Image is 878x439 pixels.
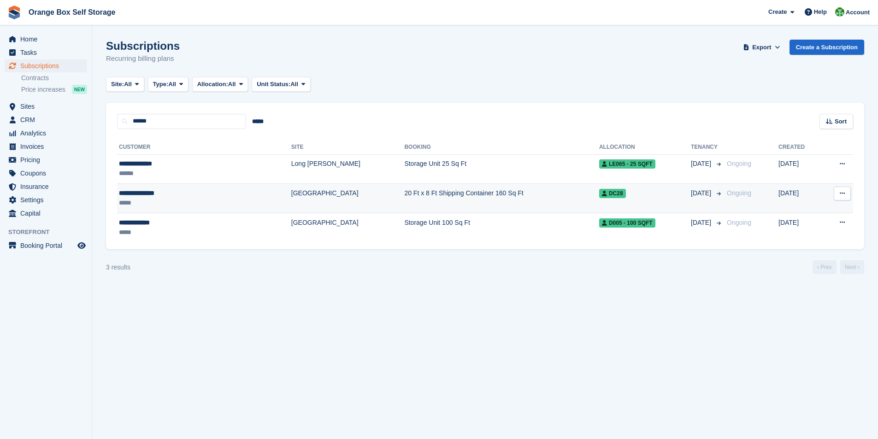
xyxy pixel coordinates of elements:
span: Insurance [20,180,76,193]
td: 20 Ft x 8 Ft Shipping Container 160 Sq Ft [404,184,599,213]
td: Storage Unit 100 Sq Ft [404,213,599,242]
span: [DATE] [691,159,713,169]
a: menu [5,153,87,166]
span: Ongoing [727,189,751,197]
a: Next [840,260,864,274]
button: Unit Status: All [252,77,310,92]
span: D005 - 100 SQFT [599,218,655,228]
span: Account [846,8,870,17]
span: Sites [20,100,76,113]
td: [DATE] [778,184,821,213]
span: Booking Portal [20,239,76,252]
a: Contracts [21,74,87,82]
button: Site: All [106,77,144,92]
a: menu [5,207,87,220]
span: Sort [835,117,847,126]
div: 3 results [106,263,130,272]
a: menu [5,59,87,72]
span: Allocation: [197,80,228,89]
span: Type: [153,80,169,89]
span: Storefront [8,228,92,237]
span: Subscriptions [20,59,76,72]
td: [GEOGRAPHIC_DATA] [291,213,405,242]
td: Long [PERSON_NAME] [291,154,405,184]
a: menu [5,140,87,153]
th: Customer [117,140,291,155]
div: NEW [72,85,87,94]
h1: Subscriptions [106,40,180,52]
span: Invoices [20,140,76,153]
th: Tenancy [691,140,723,155]
td: [DATE] [778,213,821,242]
a: Price increases NEW [21,84,87,94]
span: Create [768,7,787,17]
span: All [228,80,236,89]
span: Export [752,43,771,52]
span: [DATE] [691,218,713,228]
a: menu [5,113,87,126]
a: menu [5,239,87,252]
span: LE065 - 25 SQFT [599,159,655,169]
a: menu [5,100,87,113]
a: Preview store [76,240,87,251]
span: Ongoing [727,160,751,167]
span: Ongoing [727,219,751,226]
button: Export [742,40,782,55]
span: Capital [20,207,76,220]
img: stora-icon-8386f47178a22dfd0bd8f6a31ec36ba5ce8667c1dd55bd0f319d3a0aa187defe.svg [7,6,21,19]
td: [DATE] [778,154,821,184]
img: Binder Bhardwaj [835,7,844,17]
span: Help [814,7,827,17]
p: Recurring billing plans [106,53,180,64]
span: Unit Status: [257,80,290,89]
a: menu [5,33,87,46]
span: Tasks [20,46,76,59]
button: Type: All [148,77,189,92]
span: Price increases [21,85,65,94]
span: All [168,80,176,89]
th: Site [291,140,405,155]
nav: Page [811,260,866,274]
span: Site: [111,80,124,89]
a: menu [5,193,87,206]
span: Coupons [20,167,76,180]
a: menu [5,46,87,59]
td: [GEOGRAPHIC_DATA] [291,184,405,213]
span: CRM [20,113,76,126]
th: Allocation [599,140,691,155]
th: Created [778,140,821,155]
span: Pricing [20,153,76,166]
span: Home [20,33,76,46]
span: Settings [20,193,76,206]
span: All [124,80,132,89]
td: Storage Unit 25 Sq Ft [404,154,599,184]
span: Analytics [20,127,76,140]
a: menu [5,127,87,140]
a: Orange Box Self Storage [25,5,119,20]
th: Booking [404,140,599,155]
a: Create a Subscription [790,40,864,55]
button: Allocation: All [192,77,248,92]
span: All [290,80,298,89]
span: DC28 [599,189,626,198]
a: menu [5,167,87,180]
a: Previous [813,260,837,274]
span: [DATE] [691,188,713,198]
a: menu [5,180,87,193]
